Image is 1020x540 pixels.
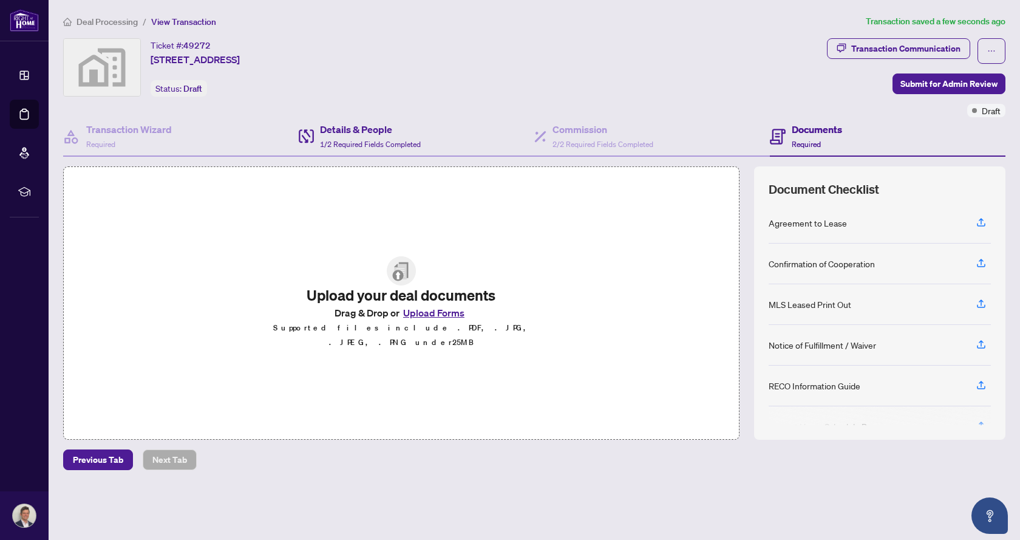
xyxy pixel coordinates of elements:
[769,379,860,392] div: RECO Information Guide
[987,47,996,55] span: ellipsis
[183,83,202,94] span: Draft
[387,256,416,285] img: File Upload
[64,39,140,96] img: svg%3e
[851,39,960,58] div: Transaction Communication
[892,73,1005,94] button: Submit for Admin Review
[151,80,207,97] div: Status:
[827,38,970,59] button: Transaction Communication
[63,18,72,26] span: home
[971,497,1008,534] button: Open asap
[257,321,546,350] p: Supported files include .PDF, .JPG, .JPEG, .PNG under 25 MB
[10,9,39,32] img: logo
[552,122,653,137] h4: Commission
[257,285,546,305] h2: Upload your deal documents
[76,16,138,27] span: Deal Processing
[792,140,821,149] span: Required
[399,305,468,321] button: Upload Forms
[335,305,468,321] span: Drag & Drop or
[73,450,123,470] span: Previous Tab
[769,181,879,198] span: Document Checklist
[769,298,851,311] div: MLS Leased Print Out
[151,16,216,27] span: View Transaction
[143,15,146,29] li: /
[143,449,197,470] button: Next Tab
[792,122,842,137] h4: Documents
[552,140,653,149] span: 2/2 Required Fields Completed
[63,449,133,470] button: Previous Tab
[982,104,1001,117] span: Draft
[769,257,875,270] div: Confirmation of Cooperation
[320,122,421,137] h4: Details & People
[151,52,240,67] span: [STREET_ADDRESS]
[86,122,172,137] h4: Transaction Wizard
[13,504,36,527] img: Profile Icon
[769,216,847,230] div: Agreement to Lease
[320,140,421,149] span: 1/2 Required Fields Completed
[86,140,115,149] span: Required
[769,338,876,352] div: Notice of Fulfillment / Waiver
[866,15,1005,29] article: Transaction saved a few seconds ago
[247,247,556,360] span: File UploadUpload your deal documentsDrag & Drop orUpload FormsSupported files include .PDF, .JPG...
[151,38,211,52] div: Ticket #:
[183,40,211,51] span: 49272
[900,74,998,94] span: Submit for Admin Review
